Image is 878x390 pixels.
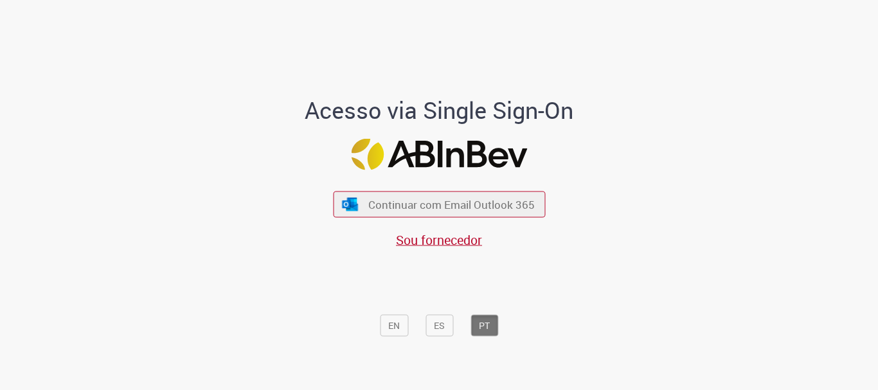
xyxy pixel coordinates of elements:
button: ES [426,315,453,337]
button: EN [380,315,408,337]
img: ícone Azure/Microsoft 360 [341,197,359,211]
button: ícone Azure/Microsoft 360 Continuar com Email Outlook 365 [333,191,545,218]
span: Continuar com Email Outlook 365 [368,197,535,212]
img: Logo ABInBev [351,139,527,170]
button: PT [470,315,498,337]
h1: Acesso via Single Sign-On [261,98,618,123]
a: Sou fornecedor [396,231,482,249]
